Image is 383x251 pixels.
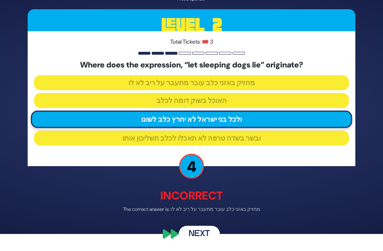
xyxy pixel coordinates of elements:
p: 4 [179,154,204,179]
p: The correct answer is: מחזיק באזני כלב עובר מתעבר על ריב לא לו [28,206,355,213]
button: מחזיק באזני כלב עובר מתעבר על ריב לא לו [34,76,349,91]
button: Next [179,226,220,242]
h3: Level 2 [28,9,355,41]
button: האוכל בשוק דומה לכלב [34,93,349,108]
p: Incorrect [28,187,355,204]
h5: Where does the expression, “let sleeping dogs lie” originate? [34,60,349,70]
button: ובשר בשדה טרפה לא תאכלו לכלב תשליכון אותו [34,131,349,146]
p: Total Tickets: 🎟️ 3 [34,38,349,46]
button: ולכל בני ישראל לא יחרץ כלב לשונו [31,111,352,128]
